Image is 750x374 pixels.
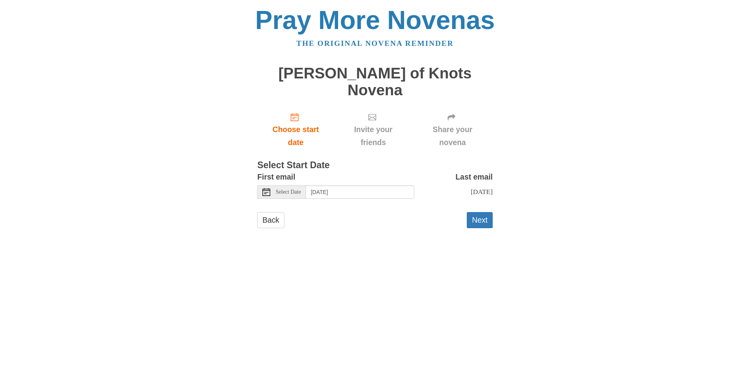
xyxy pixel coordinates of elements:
[257,160,493,171] h3: Select Start Date
[471,188,493,196] span: [DATE]
[265,123,326,149] span: Choose start date
[334,106,412,153] div: Click "Next" to confirm your start date first.
[455,171,493,183] label: Last email
[276,189,301,195] span: Select Date
[257,106,334,153] a: Choose start date
[297,39,454,47] a: The original novena reminder
[257,65,493,98] h1: [PERSON_NAME] of Knots Novena
[420,123,485,149] span: Share your novena
[412,106,493,153] div: Click "Next" to confirm your start date first.
[342,123,404,149] span: Invite your friends
[467,212,493,228] button: Next
[257,212,284,228] a: Back
[257,171,295,183] label: First email
[255,5,495,34] a: Pray More Novenas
